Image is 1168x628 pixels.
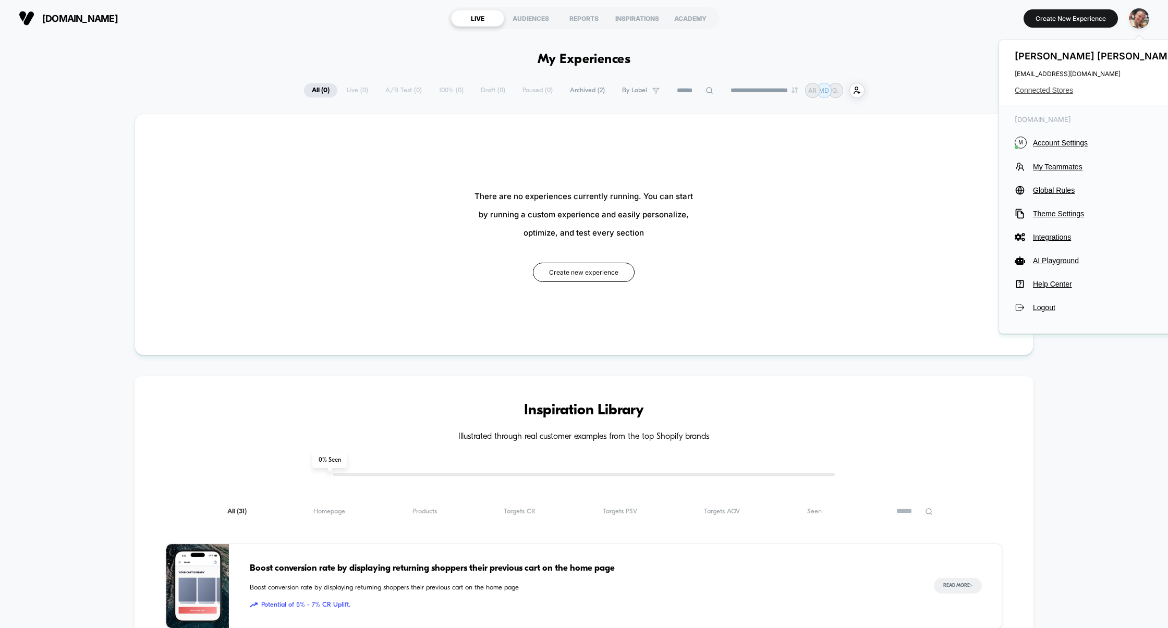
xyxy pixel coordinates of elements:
span: All [227,508,247,515]
span: There are no experiences currently running. You can start by running a custom experience and easi... [475,187,693,242]
div: AUDIENCES [504,10,557,27]
span: Targets CR [504,508,536,515]
span: Products [412,508,437,515]
span: Archived ( 2 ) [562,83,613,97]
h4: Illustrated through real customer examples from the top Shopify brands [166,432,1003,442]
div: LIVE [451,10,504,27]
img: Visually logo [19,10,34,26]
span: Targets AOV [704,508,740,515]
img: Boost conversion rate by displaying returning shoppers their previous cart on the home page [166,544,229,628]
div: INSPIRATIONS [611,10,664,27]
span: ( 31 ) [237,508,247,515]
button: [DOMAIN_NAME] [16,10,121,27]
button: Create New Experience [1024,9,1118,28]
span: By Label [622,87,647,94]
span: Boost conversion rate by displaying returning shoppers their previous cart on the home page [250,562,914,575]
span: Homepage [313,508,345,515]
p: G. [832,87,838,94]
h3: Inspiration Library [166,402,1003,419]
span: Potential of 5% - 7% CR Uplift. [250,600,914,610]
img: end [792,87,798,93]
span: 0 % Seen [312,452,347,468]
span: [DOMAIN_NAME] [42,13,118,24]
i: M [1015,137,1027,149]
span: Boost conversion rate by displaying returning shoppers their previous cart on the home page [250,583,914,593]
span: Targets PSV [603,508,637,515]
h1: My Experiences [538,52,631,67]
p: MD [819,87,829,94]
div: REPORTS [557,10,611,27]
div: ACADEMY [664,10,717,27]
p: AR [808,87,817,94]
button: Read More> [934,578,982,594]
img: ppic [1129,8,1149,29]
span: Seen [807,508,822,515]
button: Create new experience [533,263,635,282]
span: All ( 0 ) [304,83,337,97]
button: ppic [1126,8,1152,29]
